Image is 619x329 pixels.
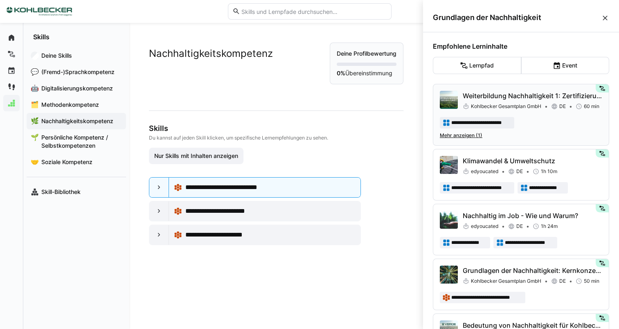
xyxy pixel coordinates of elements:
img: Grundlagen der Nachhaltigkeit: Kernkonzepte [440,266,458,284]
div: 💬 [31,68,39,76]
span: Mehr anzeigen (1) [440,132,482,139]
div: 🤖 [31,84,39,92]
span: Nachhaltigkeitskompetenz [40,117,122,125]
span: 1h 10m [541,168,557,175]
span: Persönliche Kompetenz / Selbstkompetenzen [40,133,122,150]
button: Nur Skills mit Inhalten anzeigen [149,148,243,164]
span: Kohlbecker Gesamtplan GmbH [471,103,541,110]
div: 🌿 [31,117,39,125]
img: Nachhaltig im Job - Wie und Warum? [440,211,458,229]
span: DE [516,168,523,175]
p: Du kannst auf jeden Skill klicken, um spezifische Lernempfehlungen zu sehen. [149,135,403,141]
eds-button-option: Lernpfad [433,57,521,74]
p: Übereinstimmung [337,69,396,77]
eds-button-option: Event [521,57,610,74]
span: DE [559,278,566,284]
img: Weiterbildung Nachhaltigkeit 1: Zertifizierungssysteme [440,91,458,109]
span: Grundlagen der Nachhaltigkeit [433,13,601,22]
span: 50 min [584,278,599,284]
span: Digitalisierungskompetenz [40,84,122,92]
span: Soziale Kompetenz [40,158,122,166]
p: Weiterbildung Nachhaltigkeit 1: Zertifizierungssysteme [463,91,602,101]
div: 🌱 [31,133,39,141]
span: Methodenkompetenz [40,101,122,109]
h4: Empfohlene Lerninhalte [433,42,609,50]
span: edyoucated [471,223,498,230]
span: 60 min [584,103,599,110]
div: 🤝 [31,158,39,166]
div: 🗂️ [31,100,39,108]
p: Grundlagen der Nachhaltigkeit: Kernkonzepte [463,266,602,275]
h3: Skills [149,124,403,133]
span: (Fremd-)Sprachkompetenz [40,68,122,76]
span: 1h 24m [541,223,558,230]
p: Deine Profilbewertung [337,50,396,58]
p: Nachhaltig im Job - Wie und Warum? [463,211,602,221]
img: Klimawandel & Umweltschutz [440,156,458,174]
span: edyoucated [471,168,498,175]
span: Kohlbecker Gesamtplan GmbH [471,278,541,284]
strong: 0% [337,70,345,77]
p: Klimawandel & Umweltschutz [463,156,602,166]
span: Nur Skills mit Inhalten anzeigen [153,152,239,160]
input: Skills und Lernpfade durchsuchen… [240,8,387,15]
span: DE [516,223,523,230]
h2: Nachhaltigkeitskompetenz [149,47,273,60]
span: DE [559,103,566,110]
